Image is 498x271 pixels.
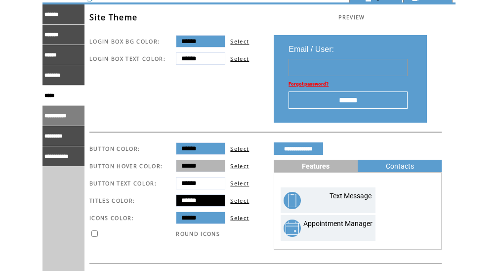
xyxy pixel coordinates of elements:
[230,38,249,45] label: Select
[330,192,372,200] a: Text Message
[176,230,220,237] span: ROUND ICONS
[89,163,163,170] span: BUTTON HOVER COLOR:
[89,197,135,204] span: TITLES COLOR:
[89,55,166,62] span: LOGIN BOX TEXT COLOR:
[230,197,249,204] label: Select
[89,215,134,222] span: ICONS COLOR:
[230,145,249,152] label: Select
[284,192,301,209] img: mobile-websites.png
[89,145,140,152] span: BUTTON COLOR:
[284,220,301,237] img: appointments.png
[302,162,330,170] a: Features
[89,38,160,45] span: LOGIN BOX BG COLOR:
[303,220,373,227] a: Appointment Manager
[230,180,249,187] label: Select
[230,55,249,62] label: Select
[386,162,414,170] a: Contacts
[89,12,137,23] span: Site Theme
[89,180,157,187] span: BUTTON TEXT COLOR:
[289,81,329,87] a: Forgot password?
[274,35,422,54] td: Email / User:
[338,14,365,21] span: PREVIEW
[230,214,249,222] label: Select
[230,162,249,170] label: Select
